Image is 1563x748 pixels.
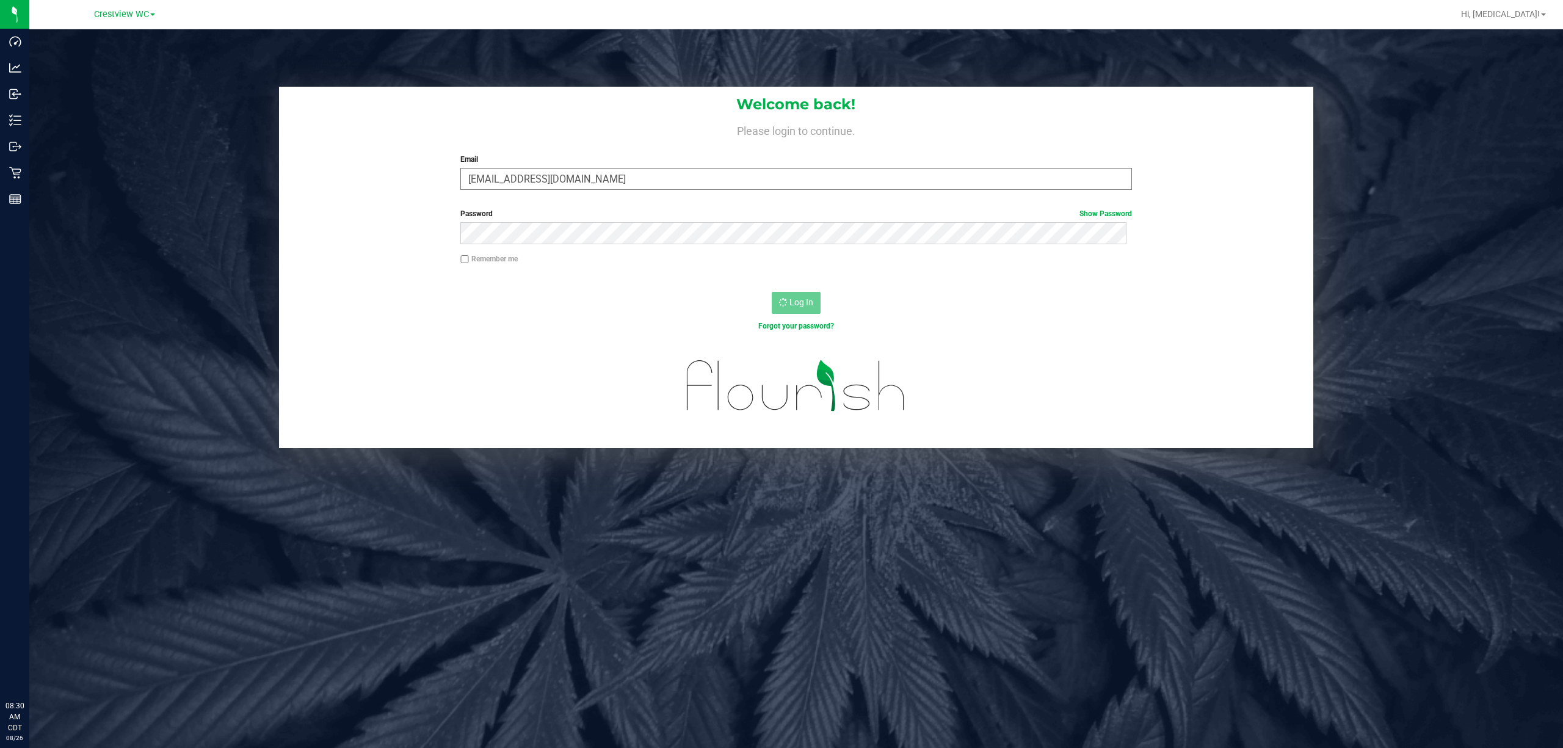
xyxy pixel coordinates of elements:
h1: Welcome back! [279,96,1314,112]
span: Hi, [MEDICAL_DATA]! [1461,9,1540,19]
inline-svg: Retail [9,167,21,179]
inline-svg: Analytics [9,62,21,74]
h4: Please login to continue. [279,122,1314,137]
inline-svg: Outbound [9,140,21,153]
inline-svg: Reports [9,193,21,205]
span: Crestview WC [94,9,149,20]
p: 08/26 [5,733,24,743]
a: Forgot your password? [758,322,834,330]
inline-svg: Dashboard [9,35,21,48]
span: Log In [789,297,813,307]
a: Show Password [1079,209,1132,218]
img: flourish_logo.svg [667,344,926,427]
inline-svg: Inventory [9,114,21,126]
inline-svg: Inbound [9,88,21,100]
button: Log In [772,292,821,314]
p: 08:30 AM CDT [5,700,24,733]
input: Remember me [460,255,469,264]
label: Email [460,154,1132,165]
span: Password [460,209,493,218]
label: Remember me [460,253,518,264]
